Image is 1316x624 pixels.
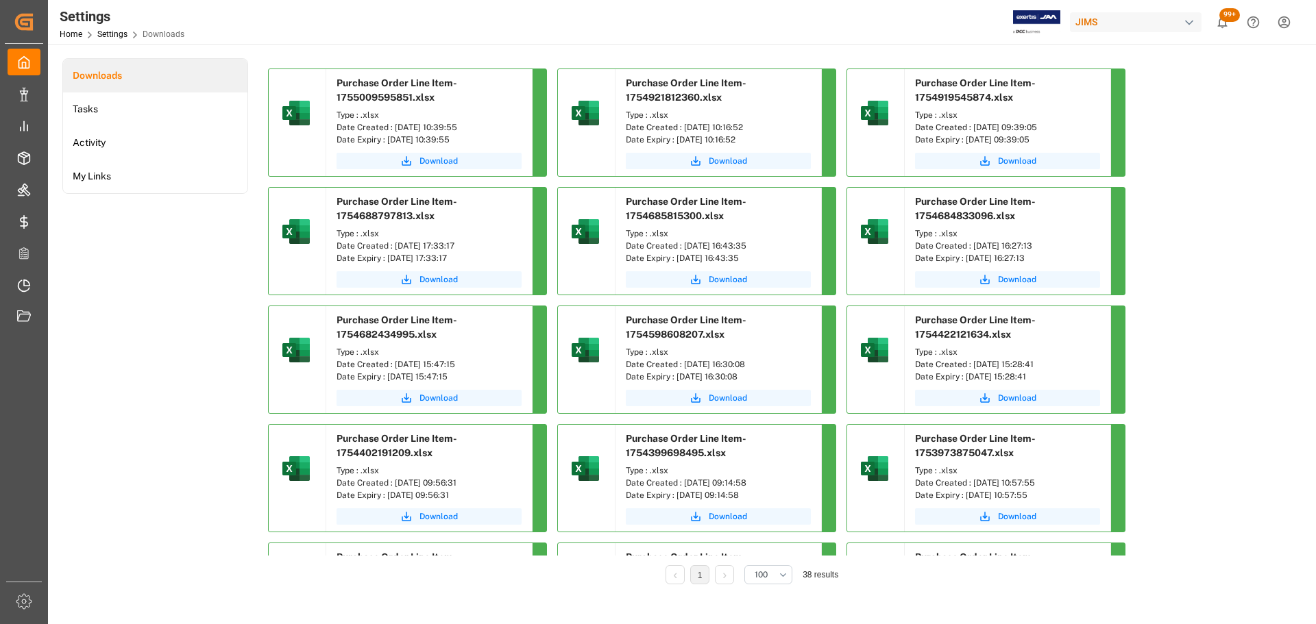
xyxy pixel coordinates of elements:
[915,551,1036,577] span: Purchase Order Line Item-1753904251896.xlsx
[60,6,184,27] div: Settings
[858,452,891,485] img: microsoft-excel-2019--v1.png
[915,390,1100,406] button: Download
[337,477,522,489] div: Date Created : [DATE] 09:56:31
[744,565,792,584] button: open menu
[63,126,247,160] a: Activity
[626,346,811,358] div: Type : .xlsx
[626,464,811,477] div: Type : .xlsx
[337,121,522,134] div: Date Created : [DATE] 10:39:55
[626,240,811,252] div: Date Created : [DATE] 16:43:35
[915,252,1100,264] div: Date Expiry : [DATE] 16:27:13
[337,77,457,103] span: Purchase Order Line Item-1755009595851.xlsx
[858,97,891,129] img: microsoft-excel-2019--v1.png
[626,390,811,406] button: Download
[626,109,811,121] div: Type : .xlsx
[626,134,811,146] div: Date Expiry : [DATE] 10:16:52
[998,392,1036,404] span: Download
[858,334,891,366] img: microsoft-excel-2019--v1.png
[915,314,1036,340] span: Purchase Order Line Item-1754422121634.xlsx
[337,508,522,525] button: Download
[915,371,1100,383] div: Date Expiry : [DATE] 15:28:41
[915,346,1100,358] div: Type : .xlsx
[709,155,747,167] span: Download
[337,390,522,406] button: Download
[915,508,1100,525] button: Download
[337,109,522,121] div: Type : .xlsx
[626,314,746,340] span: Purchase Order Line Item-1754598608207.xlsx
[569,215,602,248] img: microsoft-excel-2019--v1.png
[626,433,746,458] span: Purchase Order Line Item-1754399698495.xlsx
[626,477,811,489] div: Date Created : [DATE] 09:14:58
[915,433,1036,458] span: Purchase Order Line Item-1753973875047.xlsx
[280,334,313,366] img: microsoft-excel-2019--v1.png
[626,153,811,169] button: Download
[97,29,127,39] a: Settings
[1238,7,1269,38] button: Help Center
[698,571,703,580] a: 1
[626,227,811,240] div: Type : .xlsx
[915,109,1100,121] div: Type : .xlsx
[755,569,768,581] span: 100
[337,227,522,240] div: Type : .xlsx
[666,565,685,584] li: Previous Page
[1013,10,1060,34] img: Exertis%20JAM%20-%20Email%20Logo.jpg_1722504956.jpg
[626,77,746,103] span: Purchase Order Line Item-1754921812360.xlsx
[280,215,313,248] img: microsoft-excel-2019--v1.png
[626,551,746,577] span: Purchase Order Line Item-1753907592585.xlsx
[915,477,1100,489] div: Date Created : [DATE] 10:57:55
[1070,9,1207,35] button: JIMS
[858,215,891,248] img: microsoft-excel-2019--v1.png
[690,565,709,584] li: 1
[337,433,457,458] span: Purchase Order Line Item-1754402191209.xlsx
[337,551,457,577] span: Purchase Order Line Item-1753907894801.xlsx
[626,371,811,383] div: Date Expiry : [DATE] 16:30:08
[626,489,811,501] div: Date Expiry : [DATE] 09:14:58
[915,271,1100,288] button: Download
[419,510,458,523] span: Download
[626,358,811,371] div: Date Created : [DATE] 16:30:08
[998,273,1036,286] span: Download
[709,510,747,523] span: Download
[419,155,458,167] span: Download
[337,252,522,264] div: Date Expiry : [DATE] 17:33:17
[709,392,747,404] span: Download
[803,570,838,579] span: 38 results
[998,510,1036,523] span: Download
[1070,12,1202,32] div: JIMS
[626,271,811,288] button: Download
[626,252,811,264] div: Date Expiry : [DATE] 16:43:35
[626,121,811,134] div: Date Created : [DATE] 10:16:52
[915,464,1100,477] div: Type : .xlsx
[280,97,313,129] img: microsoft-excel-2019--v1.png
[915,196,1036,221] span: Purchase Order Line Item-1754684833096.xlsx
[915,134,1100,146] div: Date Expiry : [DATE] 09:39:05
[915,121,1100,134] div: Date Created : [DATE] 09:39:05
[569,452,602,485] img: microsoft-excel-2019--v1.png
[709,273,747,286] span: Download
[1207,7,1238,38] button: show 101 new notifications
[337,240,522,252] div: Date Created : [DATE] 17:33:17
[915,358,1100,371] div: Date Created : [DATE] 15:28:41
[569,334,602,366] img: microsoft-excel-2019--v1.png
[337,153,522,169] button: Download
[337,196,457,221] span: Purchase Order Line Item-1754688797813.xlsx
[63,59,247,92] a: Downloads
[915,77,1036,103] span: Purchase Order Line Item-1754919545874.xlsx
[419,273,458,286] span: Download
[915,227,1100,240] div: Type : .xlsx
[419,392,458,404] span: Download
[337,271,522,288] button: Download
[915,240,1100,252] div: Date Created : [DATE] 16:27:13
[337,489,522,501] div: Date Expiry : [DATE] 09:56:31
[1219,8,1240,22] span: 99+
